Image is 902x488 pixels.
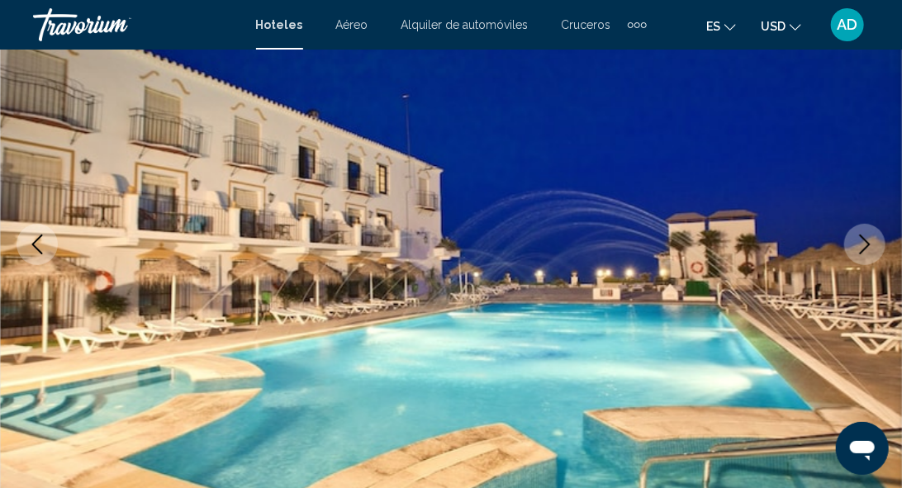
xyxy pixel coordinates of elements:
iframe: Botón para iniciar la ventana de mensajería [836,422,889,475]
button: User Menu [826,7,869,42]
button: Extra navigation items [628,12,647,38]
span: USD [761,20,786,33]
a: Cruceros [562,18,611,31]
a: Alquiler de automóviles [401,18,529,31]
button: Change language [706,14,736,38]
a: Aéreo [336,18,368,31]
button: Next image [844,224,885,265]
a: Travorium [33,8,240,41]
button: Change currency [761,14,801,38]
a: Hoteles [256,18,303,31]
button: Previous image [17,224,58,265]
span: AD [838,17,858,33]
span: es [706,20,720,33]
